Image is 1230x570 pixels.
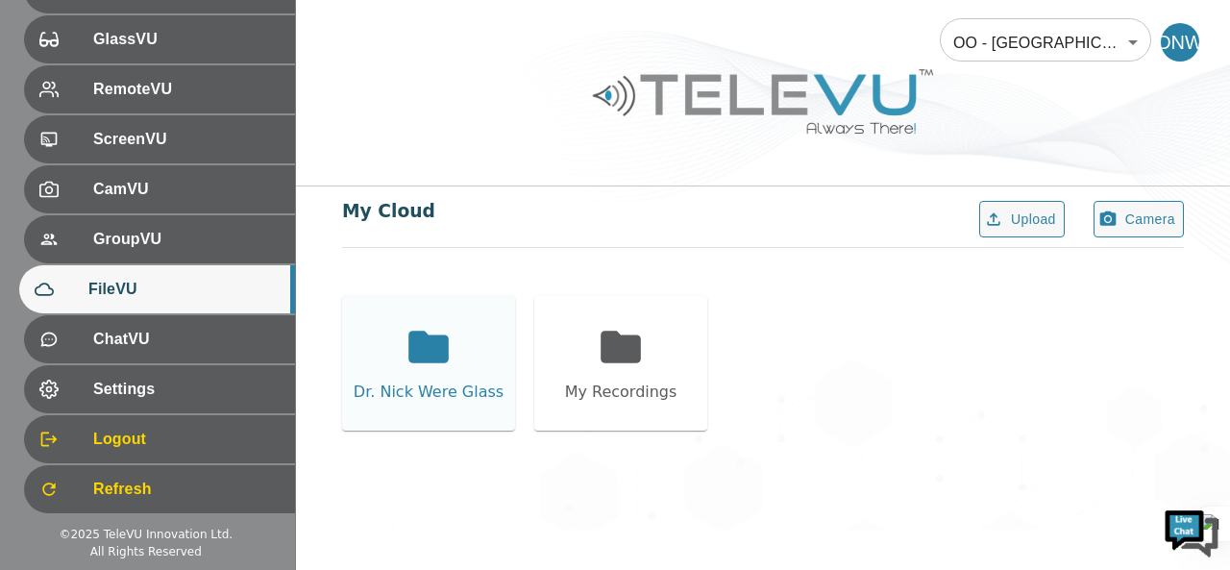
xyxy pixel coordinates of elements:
div: My Recordings [565,381,677,404]
span: We're online! [111,165,265,359]
div: DNW [1161,23,1199,62]
div: RemoteVU [24,65,295,113]
img: Logo [590,62,936,141]
span: GroupVU [93,228,280,251]
span: GlassVU [93,28,280,51]
div: FileVU [19,265,295,313]
textarea: Type your message and hit 'Enter' [10,372,366,439]
span: ChatVU [93,328,280,351]
button: Camera [1094,201,1184,238]
span: Refresh [93,478,280,501]
div: Settings [24,365,295,413]
img: d_736959983_company_1615157101543_736959983 [33,89,81,137]
span: RemoteVU [93,78,280,101]
div: Refresh [24,465,295,513]
div: My Cloud [342,198,435,225]
div: CamVU [24,165,295,213]
div: Logout [24,415,295,463]
span: ScreenVU [93,128,280,151]
div: GlassVU [24,15,295,63]
img: Chat Widget [1163,503,1220,560]
button: Upload [979,201,1065,238]
div: Dr. Nick Were Glass [354,381,504,404]
span: CamVU [93,178,280,201]
div: OO - [GEOGRAPHIC_DATA] - N. Were [940,15,1151,69]
div: ChatVU [24,315,295,363]
span: FileVU [88,278,280,301]
div: Chat with us now [100,101,323,126]
span: Settings [93,378,280,401]
div: ScreenVU [24,115,295,163]
div: Minimize live chat window [315,10,361,56]
span: Logout [93,428,280,451]
div: GroupVU [24,215,295,263]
